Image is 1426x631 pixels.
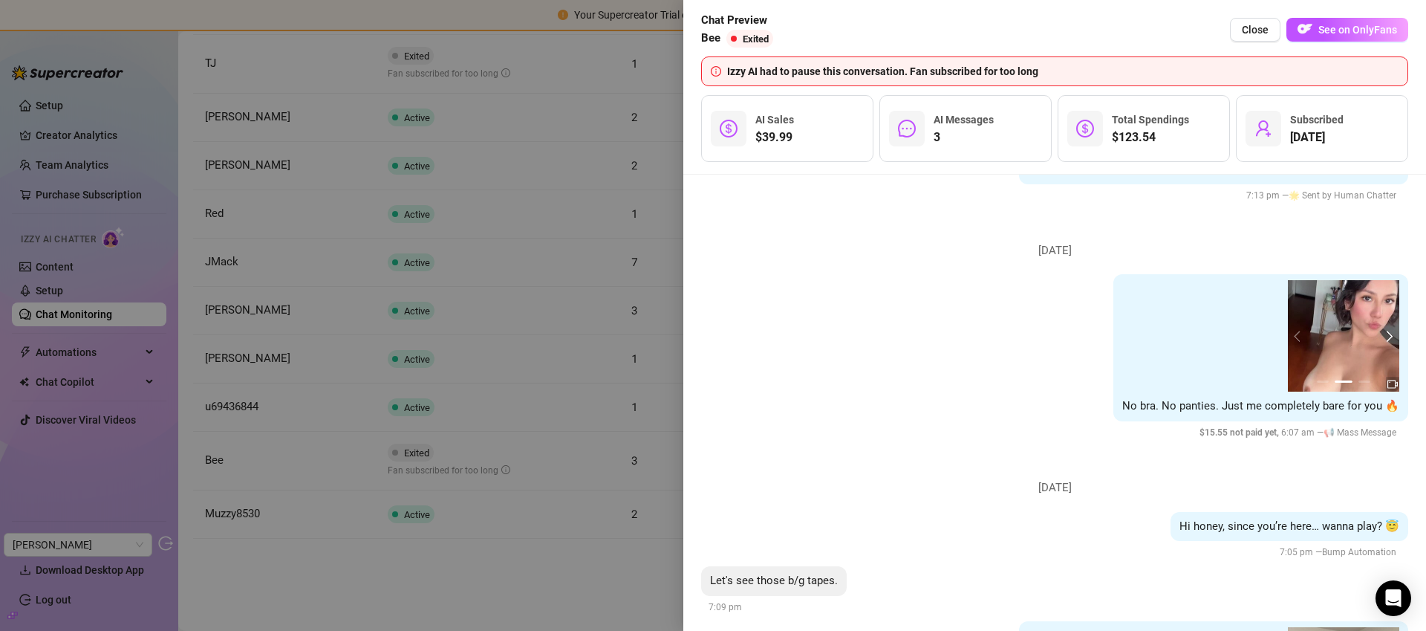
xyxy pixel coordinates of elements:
span: dollar [1076,120,1094,137]
span: 🌟 Sent by Human Chatter [1289,190,1396,201]
button: Close [1230,18,1280,42]
span: 7:05 pm — [1280,547,1401,557]
div: Izzy AI had to pause this conversation. Fan subscribed for too long [727,63,1399,80]
button: prev [1294,330,1306,342]
span: message [898,120,916,137]
span: $39.99 [755,129,794,146]
span: Bump Automation [1322,547,1396,557]
span: dollar [720,120,738,137]
span: AI Sales [755,114,794,126]
button: 3 [1358,381,1370,383]
span: $ 15.55 not paid yet , [1199,427,1281,438]
button: OFSee on OnlyFans [1286,18,1408,42]
span: 7:13 pm — [1246,190,1401,201]
span: video-camera [1387,379,1398,389]
span: Hi honey, since you’re here… wanna play? 😇 [1179,520,1399,533]
img: OF [1298,22,1312,36]
span: No bra. No panties. Just me completely bare for you 🔥 [1122,399,1399,412]
span: Let's see those b/g tapes. [710,574,838,587]
button: 1 [1317,381,1329,383]
button: next [1381,330,1393,342]
span: info-circle [711,66,721,77]
img: media [1288,280,1399,392]
span: Close [1242,24,1269,36]
span: AI Messages [934,114,994,126]
span: $123.54 [1112,129,1189,146]
span: [DATE] [1027,242,1083,260]
span: Bee [701,30,720,48]
span: 📢 Mass Message [1324,427,1396,438]
span: Exited [743,33,769,45]
span: [DATE] [1027,479,1083,497]
span: Subscribed [1290,114,1344,126]
span: [DATE] [1290,129,1344,146]
span: Chat Preview [701,12,779,30]
span: 6:07 am — [1199,427,1401,438]
div: Open Intercom Messenger [1375,580,1411,616]
span: Total Spendings [1112,114,1189,126]
span: user-add [1254,120,1272,137]
span: 3 [934,129,994,146]
span: 7:09 pm [709,602,742,612]
span: See on OnlyFans [1318,24,1397,36]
